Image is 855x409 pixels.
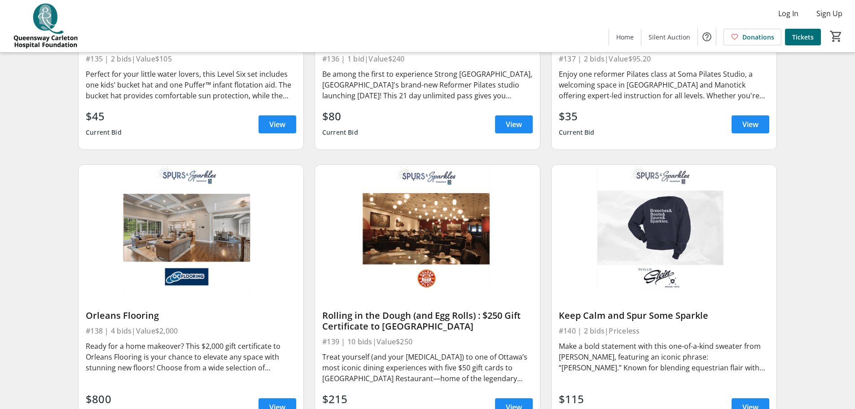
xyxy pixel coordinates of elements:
[792,32,814,42] span: Tickets
[785,29,821,45] a: Tickets
[809,6,850,21] button: Sign Up
[86,124,122,141] div: Current Bid
[698,28,716,46] button: Help
[559,325,769,337] div: #140 | 2 bids | Priceless
[269,119,285,130] span: View
[559,124,595,141] div: Current Bid
[616,32,634,42] span: Home
[322,53,533,65] div: #136 | 1 bid | Value $240
[742,32,774,42] span: Donations
[732,115,769,133] a: View
[609,29,641,45] a: Home
[86,310,296,321] div: Orleans Flooring
[5,4,85,48] img: QCH Foundation's Logo
[771,6,806,21] button: Log In
[315,165,540,291] img: Rolling in the Dough (and Egg Rolls) : $250 Gift Certificate to Golden Palace
[322,124,358,141] div: Current Bid
[559,69,769,101] div: Enjoy one reformer Pilates class at Soma Pilates Studio, a welcoming space in [GEOGRAPHIC_DATA] a...
[649,32,690,42] span: Silent Auction
[559,341,769,373] div: Make a bold statement with this one-of-a-kind sweater from [PERSON_NAME], featuring an iconic phr...
[86,341,296,373] div: Ready for a home makeover? This $2,000 gift certificate to Orleans Flooring is your chance to ele...
[641,29,697,45] a: Silent Auction
[86,391,122,407] div: $800
[816,8,842,19] span: Sign Up
[322,69,533,101] div: Be among the first to experience Strong [GEOGRAPHIC_DATA], [GEOGRAPHIC_DATA]'s brand-new Reformer...
[86,69,296,101] div: Perfect for your little water lovers, this Level Six set includes one kids’ bucket hat and one Pu...
[559,53,769,65] div: #137 | 2 bids | Value $95.20
[322,391,358,407] div: $215
[322,310,533,332] div: Rolling in the Dough (and Egg Rolls) : $250 Gift Certificate to [GEOGRAPHIC_DATA]
[559,310,769,321] div: Keep Calm and Spur Some Sparkle
[86,53,296,65] div: #135 | 2 bids | Value $105
[559,391,595,407] div: $115
[86,108,122,124] div: $45
[259,115,296,133] a: View
[495,115,533,133] a: View
[552,165,776,291] img: Keep Calm and Spur Some Sparkle
[778,8,798,19] span: Log In
[828,28,844,44] button: Cart
[559,108,595,124] div: $35
[723,29,781,45] a: Donations
[322,335,533,348] div: #139 | 10 bids | Value $250
[322,352,533,384] div: Treat yourself (and your [MEDICAL_DATA]) to one of Ottawa’s most iconic dining experiences with f...
[506,119,522,130] span: View
[322,108,358,124] div: $80
[86,325,296,337] div: #138 | 4 bids | Value $2,000
[742,119,759,130] span: View
[79,165,303,291] img: Orleans Flooring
